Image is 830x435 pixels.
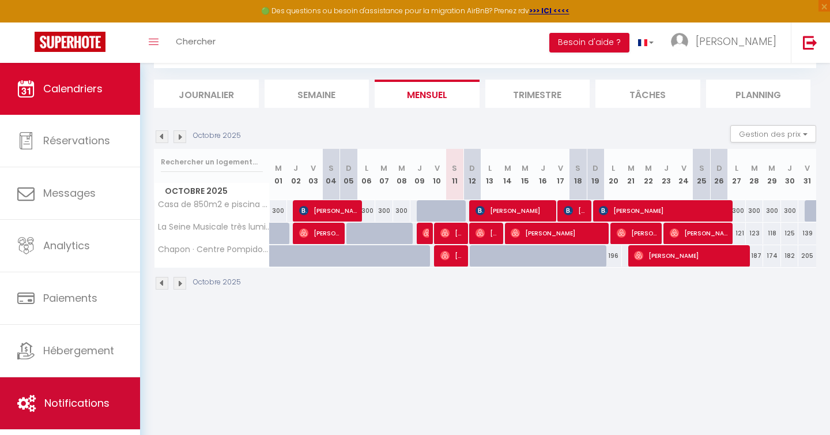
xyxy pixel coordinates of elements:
div: 300 [728,200,746,222]
abbr: J [293,163,298,174]
th: 04 [322,149,340,200]
abbr: J [664,163,669,174]
abbr: M [380,163,387,174]
abbr: J [541,163,545,174]
div: 139 [798,223,816,244]
th: 11 [446,149,463,200]
img: logout [803,35,817,50]
span: Messages [43,186,96,200]
th: 14 [499,149,516,200]
abbr: D [346,163,352,174]
abbr: V [681,163,686,174]
li: Trimestre [485,80,590,108]
abbr: M [398,163,405,174]
th: 21 [622,149,640,200]
th: 13 [481,149,499,200]
div: 123 [746,223,764,244]
div: 300 [375,200,393,222]
th: 01 [270,149,288,200]
th: 23 [658,149,676,200]
span: Réservations [43,133,110,148]
div: 300 [357,200,375,222]
span: [PERSON_NAME] [617,222,658,244]
span: [PERSON_NAME] [696,34,776,48]
th: 08 [393,149,411,200]
abbr: V [311,163,316,174]
p: Octobre 2025 [193,277,241,288]
div: 174 [763,245,781,267]
div: 300 [781,200,799,222]
abbr: L [488,163,492,174]
div: 300 [393,200,411,222]
th: 10 [428,149,446,200]
span: Chapon · Centre Pompidou Art-Lover's [156,245,271,254]
abbr: M [751,163,758,174]
th: 25 [693,149,711,200]
th: 27 [728,149,746,200]
abbr: L [612,163,615,174]
span: Octobre 2025 [154,183,269,200]
abbr: L [735,163,738,174]
th: 02 [287,149,305,200]
abbr: D [469,163,475,174]
a: Chercher [167,22,224,63]
abbr: M [645,163,652,174]
li: Tâches [595,80,700,108]
img: ... [671,33,688,50]
span: Calendriers [43,81,103,96]
th: 03 [305,149,323,200]
span: [PERSON_NAME] [599,200,730,222]
abbr: V [558,163,563,174]
span: [PERSON_NAME] [564,200,587,222]
th: 30 [781,149,799,200]
span: [PERSON_NAME] [299,222,341,244]
span: Paiements [43,291,97,305]
th: 07 [375,149,393,200]
abbr: V [435,163,440,174]
th: 26 [710,149,728,200]
span: [PERSON_NAME] [299,200,359,222]
span: [PERSON_NAME] [511,222,606,244]
abbr: J [417,163,422,174]
a: ... [PERSON_NAME] [662,22,791,63]
span: Hébergement [43,343,114,358]
th: 28 [746,149,764,200]
strong: >>> ICI <<<< [529,6,569,16]
img: Super Booking [35,32,105,52]
abbr: M [522,163,529,174]
th: 09 [410,149,428,200]
abbr: D [716,163,722,174]
input: Rechercher un logement... [161,152,263,172]
button: Besoin d'aide ? [549,33,629,52]
abbr: S [329,163,334,174]
div: 300 [270,200,288,222]
abbr: M [628,163,635,174]
span: Notifications [44,396,110,410]
li: Journalier [154,80,259,108]
th: 05 [340,149,358,200]
th: 17 [552,149,569,200]
abbr: S [575,163,580,174]
abbr: J [787,163,792,174]
span: [PERSON_NAME] [634,245,747,267]
div: 121 [728,223,746,244]
button: Gestion des prix [730,125,816,142]
span: La Seine Musicale très lumineux [156,223,271,231]
div: 300 [746,200,764,222]
abbr: D [593,163,598,174]
abbr: L [365,163,368,174]
div: 118 [763,223,781,244]
abbr: V [805,163,810,174]
li: Planning [706,80,811,108]
span: [PERSON_NAME] [670,222,729,244]
span: Casa de 850m2 e piscina na [GEOGRAPHIC_DATA] [156,200,271,209]
div: 205 [798,245,816,267]
abbr: S [452,163,457,174]
div: 187 [746,245,764,267]
span: [PERSON_NAME] [476,200,553,222]
li: Semaine [265,80,369,108]
th: 15 [516,149,534,200]
th: 06 [357,149,375,200]
span: [PERSON_NAME] Manete [422,222,428,244]
th: 12 [463,149,481,200]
